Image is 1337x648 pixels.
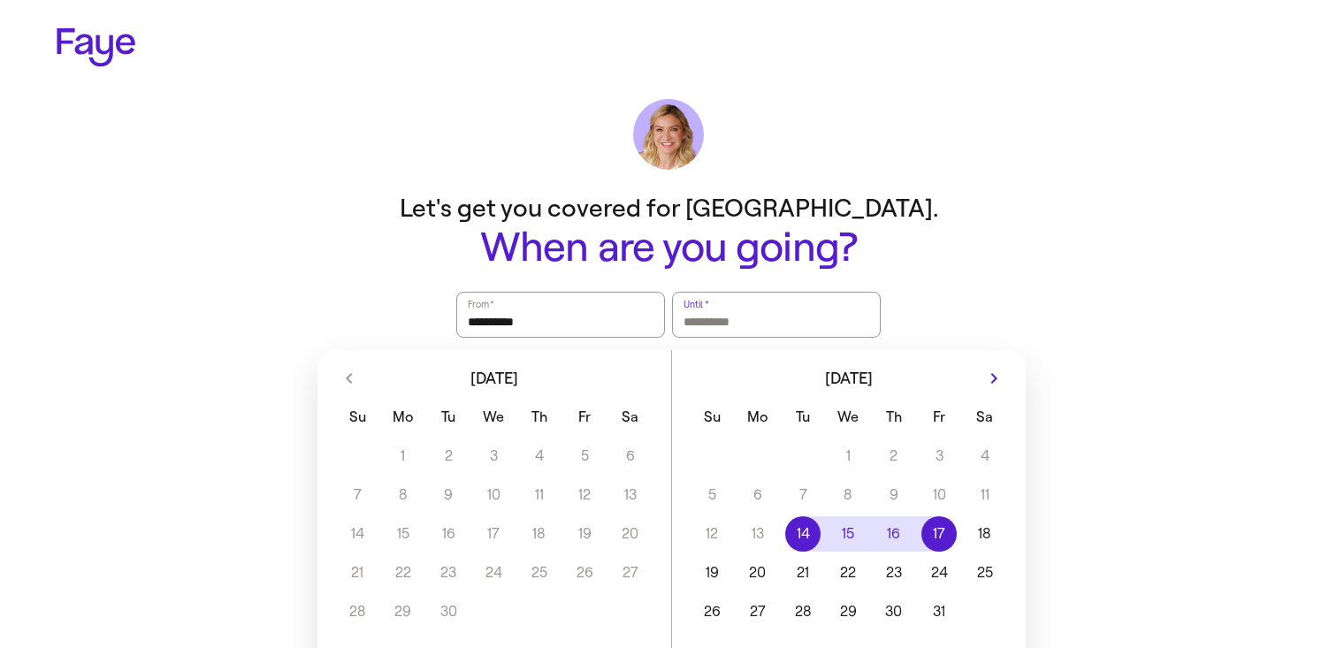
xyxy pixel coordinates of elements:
[825,370,873,386] span: [DATE]
[980,364,1008,393] button: Next month
[735,555,780,591] button: 20
[962,555,1007,591] button: 25
[609,400,651,435] span: Saturday
[780,555,825,591] button: 21
[917,516,962,552] button: 17
[690,555,735,591] button: 19
[691,400,733,435] span: Sunday
[826,594,871,629] button: 29
[682,295,710,313] label: Until
[315,191,1022,225] p: Let's get you covered for [GEOGRAPHIC_DATA].
[466,295,495,313] label: From
[470,370,518,386] span: [DATE]
[962,516,1007,552] button: 18
[780,594,825,629] button: 28
[871,516,916,552] button: 16
[964,400,1005,435] span: Saturday
[518,400,560,435] span: Thursday
[826,555,871,591] button: 22
[919,400,960,435] span: Friday
[871,594,916,629] button: 30
[782,400,823,435] span: Tuesday
[315,225,1022,271] h1: When are you going?
[780,516,825,552] button: 14
[382,400,424,435] span: Monday
[737,400,778,435] span: Monday
[917,555,962,591] button: 24
[871,555,916,591] button: 23
[735,594,780,629] button: 27
[873,400,914,435] span: Thursday
[828,400,869,435] span: Wednesday
[690,594,735,629] button: 26
[337,400,378,435] span: Sunday
[917,594,962,629] button: 31
[473,400,515,435] span: Wednesday
[427,400,469,435] span: Tuesday
[826,516,871,552] button: 15
[564,400,606,435] span: Friday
